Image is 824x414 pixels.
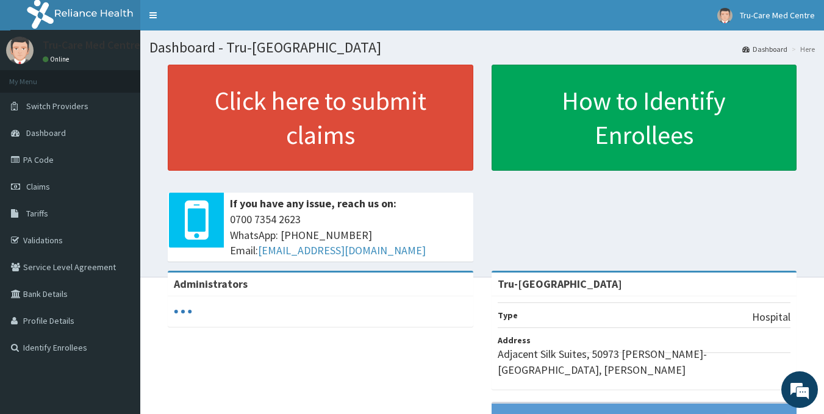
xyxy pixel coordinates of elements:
span: Dashboard [26,127,66,138]
h1: Dashboard - Tru-[GEOGRAPHIC_DATA] [149,40,815,55]
span: Claims [26,181,50,192]
span: 0700 7354 2623 WhatsApp: [PHONE_NUMBER] Email: [230,212,467,259]
svg: audio-loading [174,302,192,321]
a: [EMAIL_ADDRESS][DOMAIN_NAME] [258,243,426,257]
a: Click here to submit claims [168,65,473,171]
b: Administrators [174,277,248,291]
p: Tru-Care Med Centre [43,40,140,51]
img: User Image [717,8,733,23]
a: Online [43,55,72,63]
span: Tru-Care Med Centre [740,10,815,21]
span: Switch Providers [26,101,88,112]
b: Type [498,310,518,321]
strong: Tru-[GEOGRAPHIC_DATA] [498,277,622,291]
li: Here [789,44,815,54]
a: Dashboard [742,44,787,54]
a: How to Identify Enrollees [492,65,797,171]
b: If you have any issue, reach us on: [230,196,396,210]
p: Adjacent Silk Suites, 50973 [PERSON_NAME]-[GEOGRAPHIC_DATA], [PERSON_NAME] [498,346,791,377]
p: Hospital [752,309,790,325]
b: Address [498,335,531,346]
span: Tariffs [26,208,48,219]
img: User Image [6,37,34,64]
